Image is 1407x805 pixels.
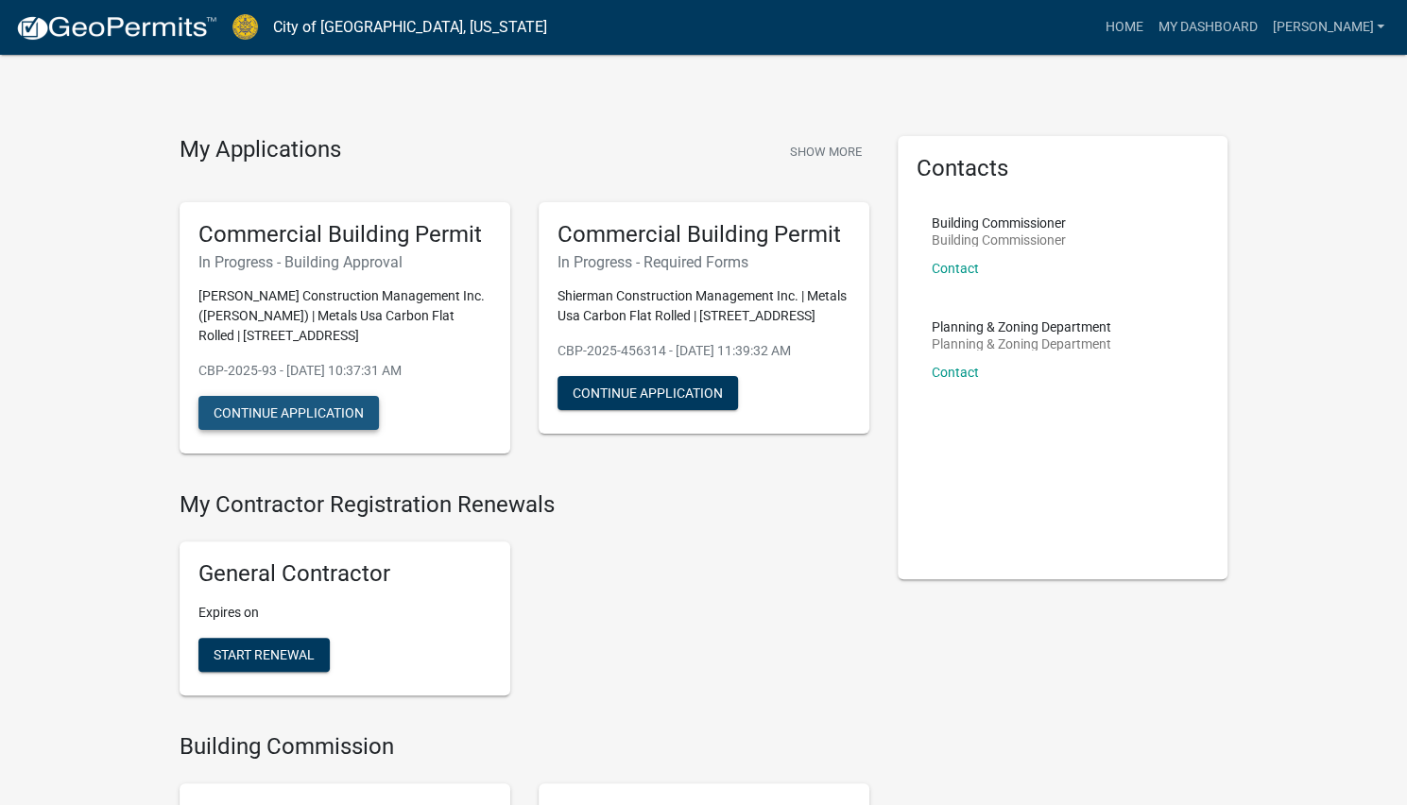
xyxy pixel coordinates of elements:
a: My Dashboard [1150,9,1264,45]
p: Building Commissioner [932,233,1066,247]
button: Start Renewal [198,638,330,672]
a: Home [1097,9,1150,45]
p: Building Commissioner [932,216,1066,230]
wm-registration-list-section: My Contractor Registration Renewals [180,491,869,711]
img: City of Jeffersonville, Indiana [232,14,258,40]
p: Expires on [198,603,491,623]
h6: In Progress - Required Forms [558,253,850,271]
button: Continue Application [198,396,379,430]
h5: Contacts [917,155,1210,182]
h5: General Contractor [198,560,491,588]
h6: In Progress - Building Approval [198,253,491,271]
p: CBP-2025-93 - [DATE] 10:37:31 AM [198,361,491,381]
h5: Commercial Building Permit [558,221,850,248]
button: Continue Application [558,376,738,410]
a: Contact [932,365,979,380]
a: [PERSON_NAME] [1264,9,1392,45]
h4: My Contractor Registration Renewals [180,491,869,519]
p: CBP-2025-456314 - [DATE] 11:39:32 AM [558,341,850,361]
p: Planning & Zoning Department [932,337,1111,351]
p: Planning & Zoning Department [932,320,1111,334]
span: Start Renewal [214,647,315,662]
button: Show More [782,136,869,167]
p: [PERSON_NAME] Construction Management Inc. ([PERSON_NAME]) | Metals Usa Carbon Flat Rolled | [STR... [198,286,491,346]
h5: Commercial Building Permit [198,221,491,248]
a: City of [GEOGRAPHIC_DATA], [US_STATE] [273,11,547,43]
h4: Building Commission [180,733,869,761]
h4: My Applications [180,136,341,164]
p: Shierman Construction Management Inc. | Metals Usa Carbon Flat Rolled | [STREET_ADDRESS] [558,286,850,326]
a: Contact [932,261,979,276]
